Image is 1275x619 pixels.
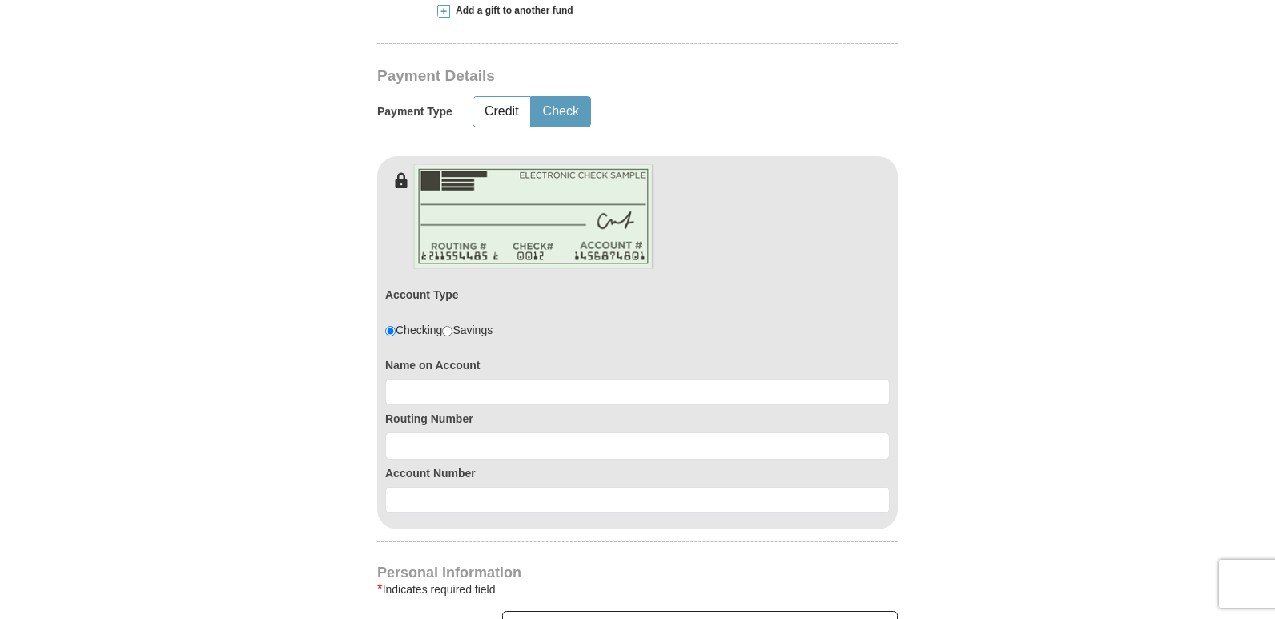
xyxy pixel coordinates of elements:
span: Add a gift to another fund [450,4,573,18]
div: Indicates required field [377,580,898,599]
img: check-en.png [413,164,654,269]
label: Name on Account [385,357,890,373]
h3: Payment Details [377,67,786,86]
div: Checking Savings [385,322,493,338]
label: Account Type [385,287,459,303]
button: Check [532,97,590,127]
button: Credit [473,97,530,127]
h5: Payment Type [377,105,452,119]
label: Routing Number [385,411,890,427]
label: Account Number [385,465,890,481]
h4: Personal Information [377,566,898,579]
